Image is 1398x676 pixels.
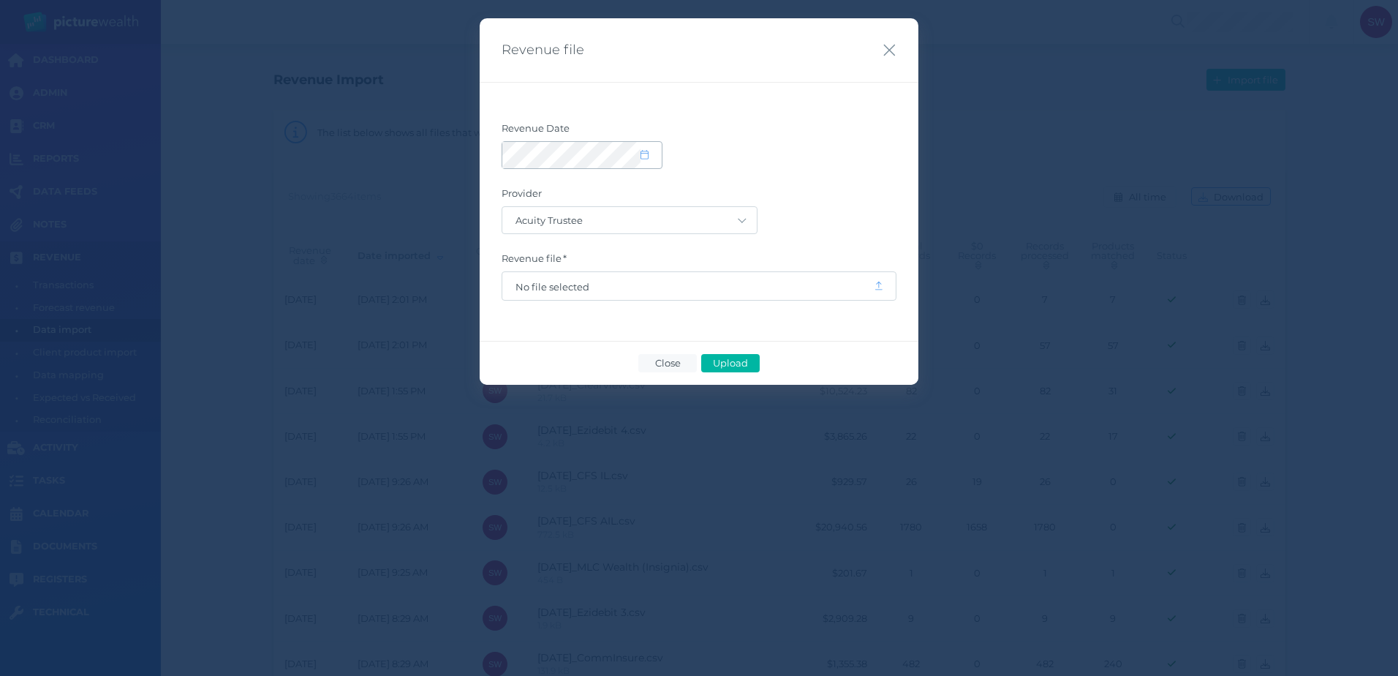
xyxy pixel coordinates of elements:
label: Revenue file [502,252,896,271]
button: Close [638,354,697,372]
label: Revenue Date [502,122,896,141]
button: Upload [701,354,760,372]
span: Revenue file [502,42,584,59]
button: Close [883,40,896,60]
span: Upload [706,357,754,369]
span: Close [649,357,687,369]
span: No file selected [515,281,861,293]
label: Provider [502,187,896,206]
